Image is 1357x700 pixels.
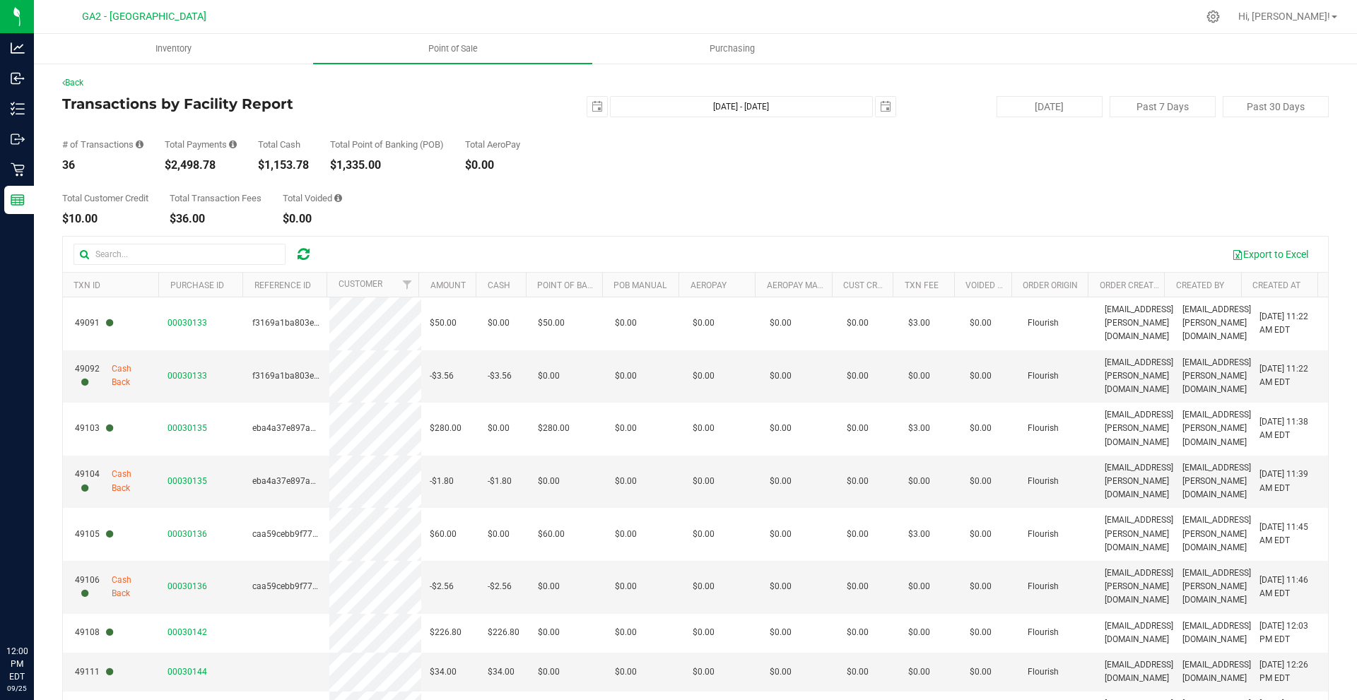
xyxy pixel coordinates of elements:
[1182,461,1251,502] span: [EMAIL_ADDRESS][PERSON_NAME][DOMAIN_NAME]
[847,422,869,435] span: $0.00
[970,665,992,679] span: $0.00
[1259,415,1320,442] span: [DATE] 11:38 AM EDT
[1259,619,1320,646] span: [DATE] 12:03 PM EDT
[1105,658,1173,685] span: [EMAIL_ADDRESS][DOMAIN_NAME]
[430,369,454,383] span: -$3.56
[6,645,28,683] p: 12:00 PM EDT
[170,213,262,225] div: $36.00
[970,626,992,639] span: $0.00
[170,194,262,203] div: Total Transaction Fees
[847,475,869,488] span: $0.00
[1105,514,1173,554] span: [EMAIL_ADDRESS][PERSON_NAME][DOMAIN_NAME]
[615,422,637,435] span: $0.00
[1028,626,1059,639] span: Flourish
[168,318,207,328] span: 00030133
[1182,408,1251,449] span: [EMAIL_ADDRESS][PERSON_NAME][DOMAIN_NAME]
[6,683,28,694] p: 09/25
[1259,658,1320,685] span: [DATE] 12:26 PM EDT
[615,626,637,639] span: $0.00
[767,280,840,290] a: AeroPay Manual
[11,132,25,146] inline-svg: Outbound
[693,665,715,679] span: $0.00
[168,529,207,539] span: 00030136
[34,34,313,64] a: Inventory
[430,422,462,435] span: $280.00
[908,475,930,488] span: $0.00
[615,528,637,541] span: $0.00
[1028,369,1059,383] span: Flourish
[770,580,792,593] span: $0.00
[970,316,992,330] span: $0.00
[165,160,237,171] div: $2,498.78
[770,316,792,330] span: $0.00
[615,580,637,593] span: $0.00
[170,280,224,290] a: Purchase ID
[168,627,207,637] span: 00030142
[693,422,715,435] span: $0.00
[1259,362,1320,389] span: [DATE] 11:22 AM EDT
[488,665,515,679] span: $34.00
[283,213,342,225] div: $0.00
[1204,10,1222,23] div: Manage settings
[430,316,457,330] span: $50.00
[538,316,565,330] span: $50.00
[1259,574,1320,600] span: [DATE] 11:46 AM EDT
[1223,96,1329,117] button: Past 30 Days
[1259,468,1320,494] span: [DATE] 11:39 AM EDT
[1028,475,1059,488] span: Flourish
[430,580,454,593] span: -$2.56
[168,581,207,591] span: 00030136
[1252,280,1300,290] a: Created At
[488,316,510,330] span: $0.00
[168,667,207,677] span: 00030144
[1028,316,1059,330] span: Flourish
[75,422,113,435] span: 49103
[430,528,457,541] span: $60.00
[395,273,418,297] a: Filter
[1028,580,1059,593] span: Flourish
[615,369,637,383] span: $0.00
[488,580,512,593] span: -$2.56
[14,587,57,629] iframe: Resource center
[538,528,565,541] span: $60.00
[770,369,792,383] span: $0.00
[847,369,869,383] span: $0.00
[75,528,113,541] span: 49105
[908,626,930,639] span: $0.00
[905,280,939,290] a: Txn Fee
[537,280,638,290] a: Point of Banking (POB)
[75,362,112,389] span: 49092
[75,574,112,600] span: 49106
[330,140,444,149] div: Total Point of Banking (POB)
[62,140,143,149] div: # of Transactions
[112,468,151,494] span: Cash Back
[168,476,207,486] span: 00030135
[252,318,405,328] span: f3169a1ba803ed723b8065c0304fb357
[488,475,512,488] span: -$1.80
[488,626,519,639] span: $226.80
[847,626,869,639] span: $0.00
[430,626,462,639] span: $226.80
[1182,356,1251,397] span: [EMAIL_ADDRESS][PERSON_NAME][DOMAIN_NAME]
[1259,521,1320,547] span: [DATE] 11:45 AM EDT
[770,626,792,639] span: $0.00
[1105,303,1173,344] span: [EMAIL_ADDRESS][PERSON_NAME][DOMAIN_NAME]
[970,528,992,541] span: $0.00
[538,580,560,593] span: $0.00
[168,423,207,433] span: 00030135
[62,213,148,225] div: $10.00
[82,11,206,23] span: GA2 - [GEOGRAPHIC_DATA]
[847,316,869,330] span: $0.00
[1028,528,1059,541] span: Flourish
[693,316,715,330] span: $0.00
[908,369,930,383] span: $0.00
[538,369,560,383] span: $0.00
[908,580,930,593] span: $0.00
[908,528,930,541] span: $3.00
[488,528,510,541] span: $0.00
[615,316,637,330] span: $0.00
[970,475,992,488] span: $0.00
[693,475,715,488] span: $0.00
[613,280,666,290] a: POB Manual
[339,279,382,289] a: Customer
